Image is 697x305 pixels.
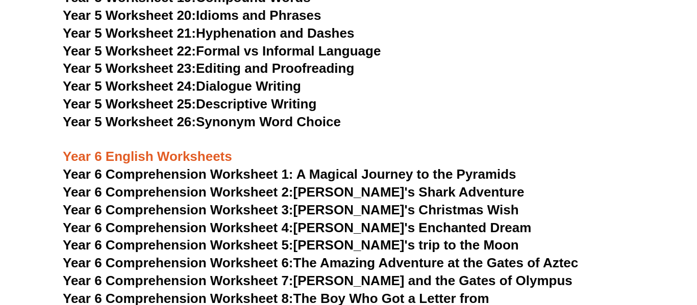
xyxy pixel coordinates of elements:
a: Year 6 Comprehension Worksheet 5:[PERSON_NAME]'s trip to the Moon [63,237,519,253]
span: Year 5 Worksheet 21: [63,25,196,41]
a: Year 6 Comprehension Worksheet 7:[PERSON_NAME] and the Gates of Olympus [63,273,572,288]
span: Year 5 Worksheet 22: [63,43,196,59]
a: Year 6 Comprehension Worksheet 3:[PERSON_NAME]'s Christmas Wish [63,202,519,217]
span: Year 6 Comprehension Worksheet 3: [63,202,293,217]
span: Year 5 Worksheet 23: [63,61,196,76]
a: Year 6 Comprehension Worksheet 4:[PERSON_NAME]'s Enchanted Dream [63,220,531,235]
span: Year 6 Comprehension Worksheet 7: [63,273,293,288]
iframe: Chat Widget [528,190,697,305]
a: Year 5 Worksheet 24:Dialogue Writing [63,78,301,94]
span: Year 5 Worksheet 24: [63,78,196,94]
h3: Year 6 English Worksheets [63,131,634,166]
span: Year 5 Worksheet 20: [63,8,196,23]
a: Year 5 Worksheet 20:Idioms and Phrases [63,8,321,23]
span: Year 5 Worksheet 25: [63,96,196,112]
a: Year 5 Worksheet 26:Synonym Word Choice [63,114,341,129]
a: Year 6 Comprehension Worksheet 6:The Amazing Adventure at the Gates of Aztec [63,255,578,270]
a: Year 6 Comprehension Worksheet 2:[PERSON_NAME]'s Shark Adventure [63,184,524,200]
a: Year 5 Worksheet 23:Editing and Proofreading [63,61,354,76]
span: Year 5 Worksheet 26: [63,114,196,129]
span: Year 6 Comprehension Worksheet 6: [63,255,293,270]
span: Year 6 Comprehension Worksheet 2: [63,184,293,200]
span: Year 6 Comprehension Worksheet 4: [63,220,293,235]
span: Year 6 Comprehension Worksheet 5: [63,237,293,253]
a: Year 5 Worksheet 21:Hyphenation and Dashes [63,25,354,41]
a: Year 6 Comprehension Worksheet 1: A Magical Journey to the Pyramids [63,167,516,182]
a: Year 5 Worksheet 25:Descriptive Writing [63,96,316,112]
a: Year 5 Worksheet 22:Formal vs Informal Language [63,43,381,59]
